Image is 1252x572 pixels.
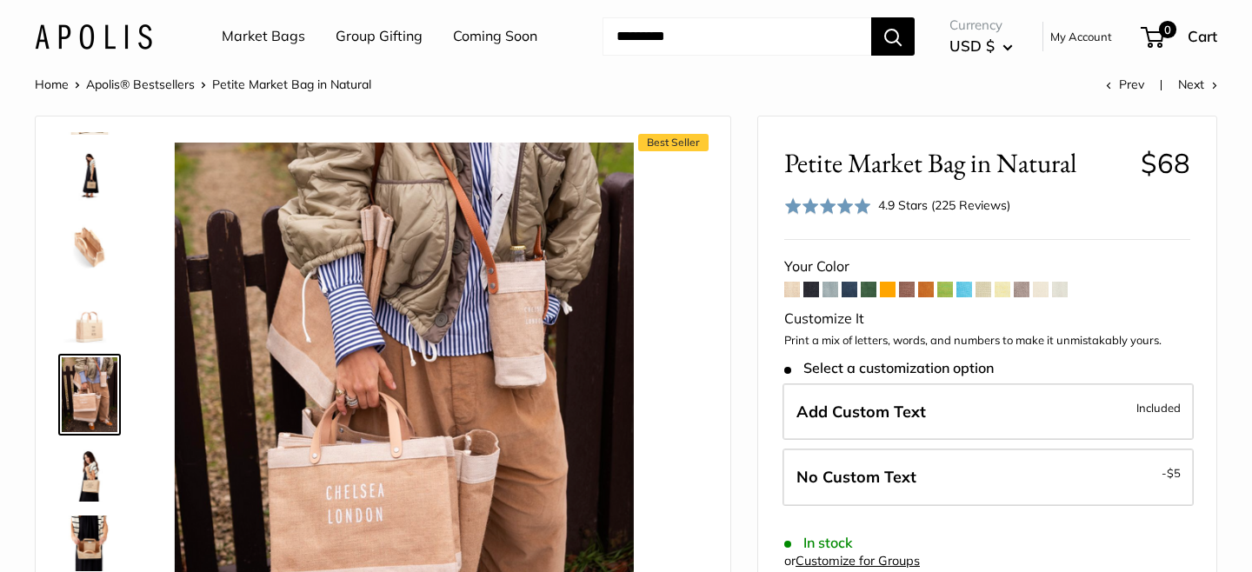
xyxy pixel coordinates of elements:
[796,467,916,487] span: No Custom Text
[784,147,1128,179] span: Petite Market Bag in Natural
[86,76,195,92] a: Apolis® Bestsellers
[1106,76,1144,92] a: Prev
[1159,21,1176,38] span: 0
[453,23,537,50] a: Coming Soon
[1141,146,1190,180] span: $68
[638,134,709,151] span: Best Seller
[58,145,121,208] a: Petite Market Bag in Natural
[62,149,117,204] img: Petite Market Bag in Natural
[784,254,1190,280] div: Your Color
[58,215,121,277] a: description_Spacious inner area with room for everything.
[62,218,117,274] img: description_Spacious inner area with room for everything.
[62,446,117,502] img: Petite Market Bag in Natural
[784,360,994,376] span: Select a customization option
[871,17,915,56] button: Search
[58,442,121,505] a: Petite Market Bag in Natural
[782,449,1194,506] label: Leave Blank
[212,76,371,92] span: Petite Market Bag in Natural
[784,332,1190,349] p: Print a mix of letters, words, and numbers to make it unmistakably yours.
[58,284,121,347] a: Petite Market Bag in Natural
[949,37,995,55] span: USD $
[222,23,305,50] a: Market Bags
[796,402,926,422] span: Add Custom Text
[796,553,920,569] a: Customize for Groups
[1142,23,1217,50] a: 0 Cart
[1178,76,1217,92] a: Next
[782,383,1194,441] label: Add Custom Text
[603,17,871,56] input: Search...
[1188,27,1217,45] span: Cart
[35,73,371,96] nav: Breadcrumb
[1167,466,1181,480] span: $5
[1162,462,1181,483] span: -
[1136,397,1181,418] span: Included
[878,196,1010,215] div: 4.9 Stars (225 Reviews)
[62,515,117,571] img: Petite Market Bag in Natural
[35,24,152,50] img: Apolis
[949,13,1013,37] span: Currency
[62,357,117,432] img: Petite Market Bag in Natural
[784,193,1010,218] div: 4.9 Stars (225 Reviews)
[784,306,1190,332] div: Customize It
[62,288,117,343] img: Petite Market Bag in Natural
[784,535,853,551] span: In stock
[336,23,423,50] a: Group Gifting
[58,354,121,436] a: Petite Market Bag in Natural
[949,32,1013,60] button: USD $
[1050,26,1112,47] a: My Account
[35,76,69,92] a: Home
